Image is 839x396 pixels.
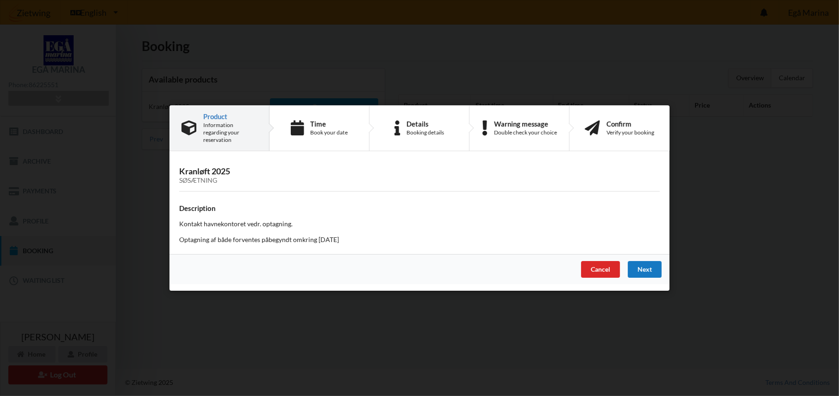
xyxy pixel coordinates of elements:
div: Verify your booking [607,129,654,136]
div: Søsætning [179,177,660,185]
h3: Kranløft 2025 [179,166,660,185]
p: Kontakt havnekontoret vedr. optagning. [179,219,660,229]
div: Booking details [407,129,444,136]
div: Cancel [581,261,620,278]
div: Time [310,120,348,128]
div: Warning message [494,120,557,128]
div: Details [407,120,444,128]
div: Book your date [310,129,348,136]
div: Next [628,261,662,278]
div: Product [203,113,257,120]
h4: Description [179,204,660,213]
p: Optagning af både forventes påbegyndt omkring [DATE] [179,235,660,244]
div: Double check your choice [494,129,557,136]
div: Information regarding your reservation [203,121,257,144]
div: Confirm [607,120,654,128]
